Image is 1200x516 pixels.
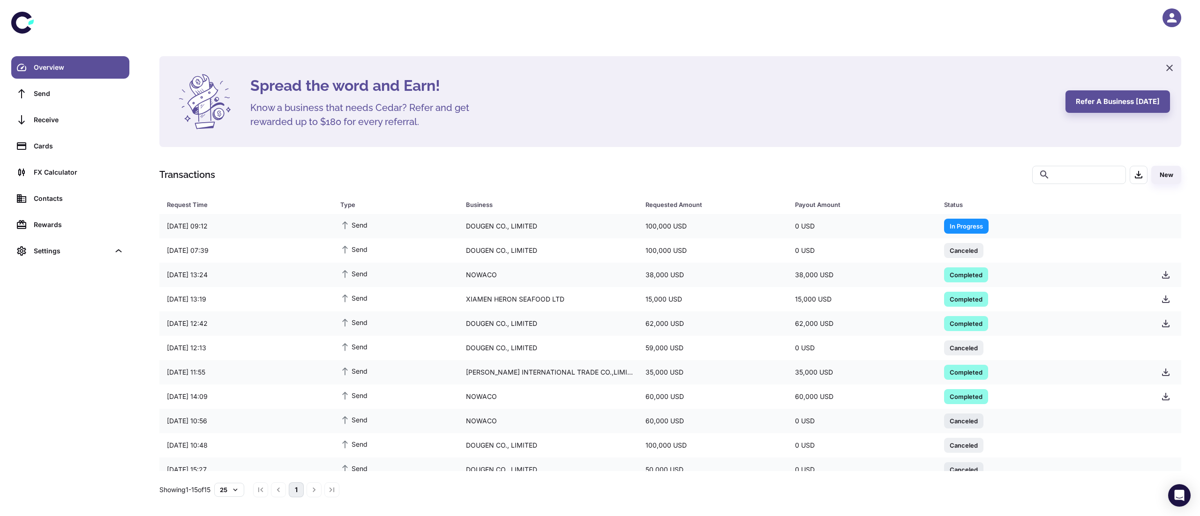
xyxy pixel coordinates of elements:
[159,168,215,182] h1: Transactions
[34,62,124,73] div: Overview
[944,391,988,401] span: Completed
[944,440,983,450] span: Canceled
[638,461,787,479] div: 50,000 USD
[34,246,110,256] div: Settings
[458,290,638,308] div: XIAMEN HERON SEAFOOD LTD
[787,388,937,405] div: 60,000 USD
[458,436,638,454] div: DOUGEN CO., LIMITED
[795,198,933,211] span: Payout Amount
[340,414,367,425] span: Send
[34,167,124,177] div: FX Calculator
[944,464,983,474] span: Canceled
[340,244,367,254] span: Send
[458,217,638,235] div: DOUGEN CO., LIMITED
[34,220,124,230] div: Rewards
[787,461,937,479] div: 0 USD
[944,221,989,230] span: In Progress
[159,242,333,259] div: [DATE] 07:39
[340,341,367,352] span: Send
[167,198,317,211] div: Request Time
[458,412,638,430] div: NOWACO
[944,367,988,376] span: Completed
[214,483,244,497] button: 25
[944,198,1130,211] div: Status
[11,187,129,210] a: Contacts
[1151,166,1181,184] button: New
[11,161,129,184] a: FX Calculator
[289,482,304,497] button: page 1
[11,109,129,131] a: Receive
[159,217,333,235] div: [DATE] 09:12
[638,436,787,454] div: 100,000 USD
[1168,484,1191,507] div: Open Intercom Messenger
[11,214,129,236] a: Rewards
[340,198,455,211] span: Type
[638,339,787,357] div: 59,000 USD
[159,412,333,430] div: [DATE] 10:56
[159,436,333,454] div: [DATE] 10:48
[340,390,367,400] span: Send
[340,220,367,230] span: Send
[250,101,485,129] h5: Know a business that needs Cedar? Refer and get rewarded up to $180 for every referral.
[458,339,638,357] div: DOUGEN CO., LIMITED
[34,115,124,125] div: Receive
[787,412,937,430] div: 0 USD
[458,266,638,284] div: NOWACO
[787,217,937,235] div: 0 USD
[638,363,787,381] div: 35,000 USD
[34,141,124,151] div: Cards
[458,461,638,479] div: DOUGEN CO., LIMITED
[11,82,129,105] a: Send
[340,366,367,376] span: Send
[638,315,787,332] div: 62,000 USD
[159,485,210,495] p: Showing 1-15 of 15
[159,290,333,308] div: [DATE] 13:19
[250,74,1054,97] h4: Spread the word and Earn!
[159,315,333,332] div: [DATE] 12:42
[11,240,129,262] div: Settings
[159,339,333,357] div: [DATE] 12:13
[34,193,124,204] div: Contacts
[787,290,937,308] div: 15,000 USD
[944,318,988,328] span: Completed
[787,436,937,454] div: 0 USD
[159,461,333,479] div: [DATE] 15:27
[638,217,787,235] div: 100,000 USD
[458,315,638,332] div: DOUGEN CO., LIMITED
[944,198,1142,211] span: Status
[252,482,341,497] nav: pagination navigation
[944,294,988,303] span: Completed
[638,242,787,259] div: 100,000 USD
[11,135,129,157] a: Cards
[638,388,787,405] div: 60,000 USD
[340,198,442,211] div: Type
[11,56,129,79] a: Overview
[795,198,921,211] div: Payout Amount
[638,412,787,430] div: 60,000 USD
[787,363,937,381] div: 35,000 USD
[645,198,784,211] span: Requested Amount
[340,439,367,449] span: Send
[458,388,638,405] div: NOWACO
[944,245,983,255] span: Canceled
[167,198,329,211] span: Request Time
[638,290,787,308] div: 15,000 USD
[787,242,937,259] div: 0 USD
[159,266,333,284] div: [DATE] 13:24
[1065,90,1170,113] button: Refer a business [DATE]
[787,315,937,332] div: 62,000 USD
[645,198,772,211] div: Requested Amount
[34,88,124,99] div: Send
[159,388,333,405] div: [DATE] 14:09
[638,266,787,284] div: 38,000 USD
[458,363,638,381] div: [PERSON_NAME] INTERNATIONAL TRADE CO.,LIMITED
[340,463,367,473] span: Send
[787,339,937,357] div: 0 USD
[340,293,367,303] span: Send
[159,363,333,381] div: [DATE] 11:55
[340,317,367,327] span: Send
[787,266,937,284] div: 38,000 USD
[944,270,988,279] span: Completed
[458,242,638,259] div: DOUGEN CO., LIMITED
[340,268,367,279] span: Send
